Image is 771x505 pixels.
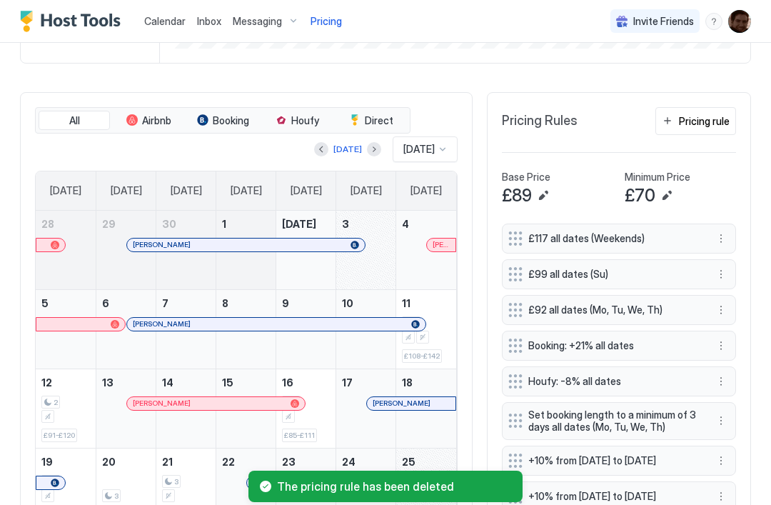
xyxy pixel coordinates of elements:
[712,412,730,429] div: menu
[36,289,96,369] td: October 5, 2025
[197,15,221,27] span: Inbox
[102,218,116,230] span: 29
[396,290,456,316] a: October 11, 2025
[69,114,80,127] span: All
[156,449,216,475] a: October 21, 2025
[156,171,216,210] a: Tuesday
[331,141,364,158] button: [DATE]
[396,211,456,290] td: October 4, 2025
[712,373,730,390] button: More options
[528,454,698,467] span: +10% from [DATE] to [DATE]
[336,171,396,210] a: Friday
[502,295,736,325] div: £92 all dates (Mo, Tu, We, Th) menu
[36,290,96,316] a: October 5, 2025
[276,369,336,396] a: October 16, 2025
[679,114,730,129] div: Pricing rule
[216,449,276,475] a: October 22, 2025
[712,373,730,390] div: menu
[712,337,730,354] button: More options
[50,184,81,197] span: [DATE]
[365,114,393,127] span: Direct
[216,289,276,369] td: October 8, 2025
[712,230,730,247] button: More options
[133,319,420,329] div: [PERSON_NAME]
[113,111,184,131] button: Airbnb
[402,218,409,230] span: 4
[396,449,456,475] a: October 25, 2025
[277,479,511,494] span: The pricing rule has been deleted
[36,369,96,448] td: October 12, 2025
[233,15,282,28] span: Messaging
[54,398,58,407] span: 2
[284,431,315,440] span: £85-£111
[728,10,751,33] div: User profile
[336,290,395,316] a: October 10, 2025
[144,15,186,27] span: Calendar
[712,266,730,283] button: More options
[373,399,430,408] span: [PERSON_NAME]
[41,376,52,389] span: 12
[342,297,353,309] span: 10
[111,184,142,197] span: [DATE]
[333,143,362,156] div: [DATE]
[156,369,216,448] td: October 14, 2025
[216,369,276,396] a: October 15, 2025
[35,107,410,134] div: tab-group
[336,111,407,131] button: Direct
[36,369,96,396] a: October 12, 2025
[216,290,276,316] a: October 8, 2025
[528,375,698,388] span: Houfy: -8% all dates
[403,143,435,156] span: [DATE]
[261,111,333,131] button: Houfy
[133,240,191,249] span: [PERSON_NAME]
[276,290,336,316] a: October 9, 2025
[162,297,168,309] span: 7
[712,452,730,469] div: menu
[156,290,216,316] a: October 7, 2025
[342,376,353,389] span: 17
[133,399,300,408] div: [PERSON_NAME]
[402,297,410,309] span: 11
[222,297,228,309] span: 8
[96,369,156,396] a: October 13, 2025
[102,456,116,468] span: 20
[528,339,698,352] span: Booking: +21% all dates
[96,211,156,237] a: September 29, 2025
[712,266,730,283] div: menu
[528,268,698,281] span: £99 all dates (Su)
[276,211,336,237] a: October 2, 2025
[20,11,127,32] div: Host Tools Logo
[96,211,156,290] td: September 29, 2025
[712,301,730,319] button: More options
[396,289,456,369] td: October 11, 2025
[291,114,319,127] span: Houfy
[705,13,722,30] div: menu
[36,211,96,237] a: September 28, 2025
[351,184,382,197] span: [DATE]
[216,211,276,290] td: October 1, 2025
[712,230,730,247] div: menu
[162,456,173,468] span: 21
[133,319,191,329] span: [PERSON_NAME]
[14,456,49,491] iframe: Intercom live chat
[276,289,336,369] td: October 9, 2025
[96,171,156,210] a: Monday
[342,456,356,468] span: 24
[373,399,450,408] div: [PERSON_NAME]
[396,171,456,210] a: Saturday
[433,240,450,249] span: [PERSON_NAME]
[336,211,396,290] td: October 3, 2025
[156,369,216,396] a: October 14, 2025
[502,402,736,440] div: Set booking length to a minimum of 3 days all dates (Mo, Tu, We, Th) menu
[222,376,233,389] span: 15
[633,15,694,28] span: Invite Friends
[44,431,75,440] span: £91-£120
[276,369,336,448] td: October 16, 2025
[314,142,328,156] button: Previous month
[396,369,456,448] td: October 18, 2025
[39,111,110,131] button: All
[712,337,730,354] div: menu
[396,369,456,396] a: October 18, 2025
[342,218,349,230] span: 3
[156,211,216,237] a: September 30, 2025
